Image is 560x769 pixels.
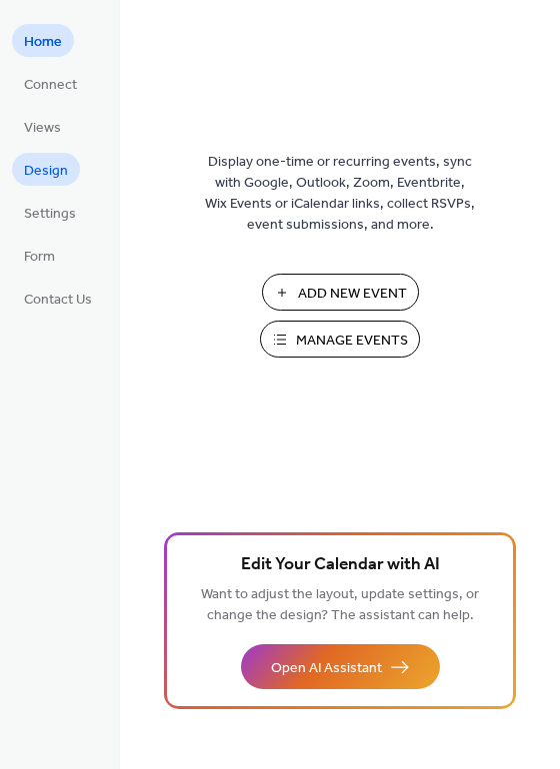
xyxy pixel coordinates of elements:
button: Add New Event [262,274,419,311]
span: Design [24,161,68,182]
span: Form [24,247,55,268]
a: Connect [12,67,89,100]
a: Form [12,239,67,272]
a: Home [12,24,74,57]
a: Contact Us [12,282,104,315]
a: Views [12,110,73,143]
span: Settings [24,204,76,225]
span: Home [24,32,62,53]
span: Display one-time or recurring events, sync with Google, Outlook, Zoom, Eventbrite, Wix Events or ... [205,152,475,236]
button: Manage Events [260,321,420,358]
span: Connect [24,75,77,96]
span: Add New Event [298,284,407,305]
span: Views [24,118,61,139]
button: Open AI Assistant [241,644,440,689]
span: Edit Your Calendar with AI [241,551,440,579]
span: Open AI Assistant [271,658,382,679]
a: Design [12,153,80,186]
span: Want to adjust the layout, update settings, or change the design? The assistant can help. [201,581,479,629]
a: Settings [12,196,88,229]
span: Contact Us [24,290,92,311]
span: Manage Events [296,331,408,352]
